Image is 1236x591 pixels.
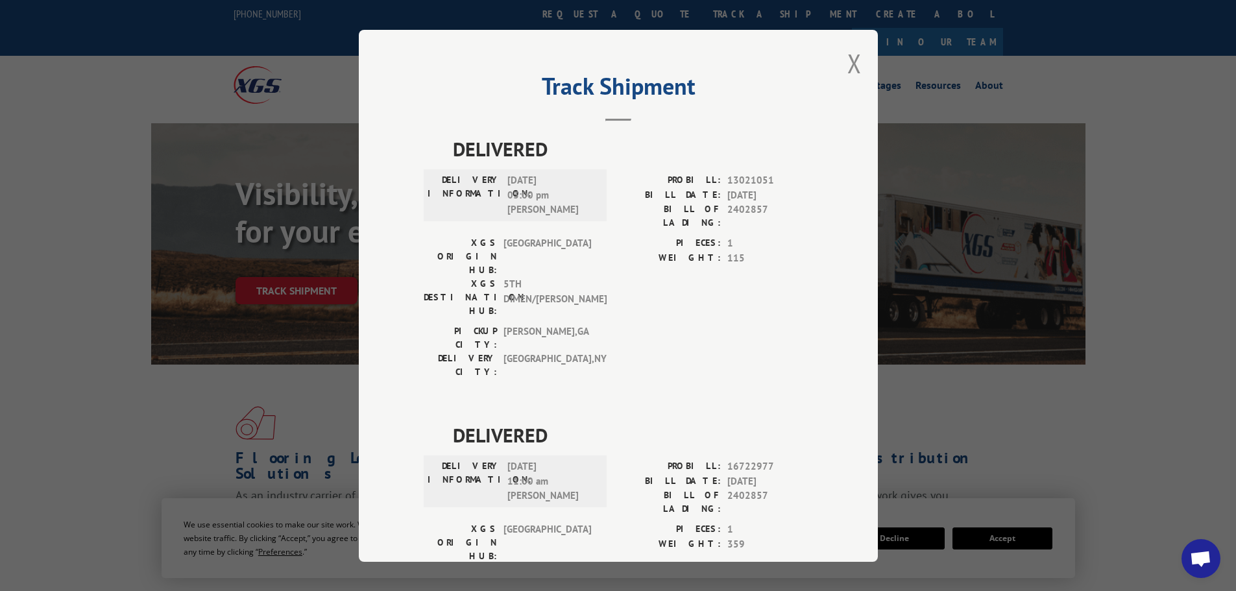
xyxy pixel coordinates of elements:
[618,250,721,265] label: WEIGHT:
[618,187,721,202] label: BILL DATE:
[428,459,501,503] label: DELIVERY INFORMATION:
[727,488,813,516] span: 2402857
[727,537,813,551] span: 359
[727,250,813,265] span: 115
[618,537,721,551] label: WEIGHT:
[618,236,721,251] label: PIECES:
[453,420,813,450] span: DELIVERED
[428,173,501,217] label: DELIVERY INFORMATION:
[727,459,813,474] span: 16722977
[424,324,497,352] label: PICKUP CITY:
[727,474,813,488] span: [DATE]
[424,522,497,563] label: XGS ORIGIN HUB:
[618,522,721,537] label: PIECES:
[727,173,813,188] span: 13021051
[424,77,813,102] h2: Track Shipment
[618,474,721,488] label: BILL DATE:
[618,459,721,474] label: PROBILL:
[507,173,595,217] span: [DATE] 03:00 pm [PERSON_NAME]
[453,134,813,163] span: DELIVERED
[503,324,591,352] span: [PERSON_NAME] , GA
[424,236,497,277] label: XGS ORIGIN HUB:
[727,202,813,230] span: 2402857
[507,459,595,503] span: [DATE] 11:00 am [PERSON_NAME]
[1181,539,1220,578] div: Open chat
[847,46,862,80] button: Close modal
[727,187,813,202] span: [DATE]
[503,522,591,563] span: [GEOGRAPHIC_DATA]
[618,488,721,516] label: BILL OF LADING:
[503,236,591,277] span: [GEOGRAPHIC_DATA]
[424,352,497,379] label: DELIVERY CITY:
[727,236,813,251] span: 1
[503,277,591,318] span: 5TH DIMEN/[PERSON_NAME]
[618,202,721,230] label: BILL OF LADING:
[424,277,497,318] label: XGS DESTINATION HUB:
[618,173,721,188] label: PROBILL:
[503,352,591,379] span: [GEOGRAPHIC_DATA] , NY
[727,522,813,537] span: 1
